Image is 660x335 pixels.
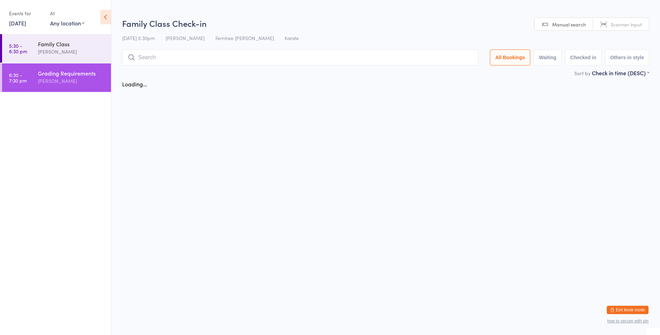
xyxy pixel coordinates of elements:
[534,49,562,65] button: Waiting
[605,49,649,65] button: Others in style
[2,63,111,92] a: 6:30 -7:30 pmGrading Requirements[PERSON_NAME]
[38,69,105,77] div: Grading Requirements
[9,43,27,54] time: 5:30 - 6:30 pm
[122,34,155,41] span: [DATE] 5:30pm
[9,19,26,27] a: [DATE]
[607,306,649,314] button: Exit kiosk mode
[215,34,274,41] span: Ferntree [PERSON_NAME]
[38,77,105,85] div: [PERSON_NAME]
[592,69,649,77] div: Check in time (DESC)
[122,49,478,65] input: Search
[2,34,111,63] a: 5:30 -6:30 pmFamily Class[PERSON_NAME]
[9,8,43,19] div: Events for
[38,40,105,48] div: Family Class
[285,34,299,41] span: Karate
[552,21,586,28] span: Manual search
[574,70,590,77] label: Sort by
[38,48,105,56] div: [PERSON_NAME]
[611,21,642,28] span: Scanner input
[490,49,530,65] button: All Bookings
[166,34,205,41] span: [PERSON_NAME]
[50,19,85,27] div: Any location
[9,72,27,83] time: 6:30 - 7:30 pm
[122,17,649,29] h2: Family Class Check-in
[122,80,147,88] div: Loading...
[565,49,602,65] button: Checked in
[50,8,85,19] div: At
[607,319,649,324] button: how to secure with pin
